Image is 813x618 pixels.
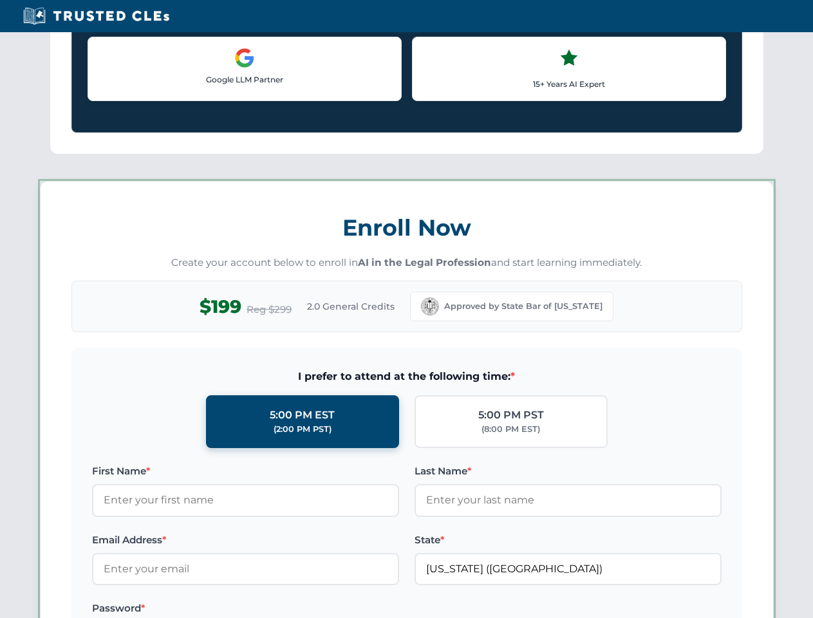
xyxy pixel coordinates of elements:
label: Password [92,601,399,616]
img: California Bar [421,297,439,315]
input: Enter your email [92,553,399,585]
label: Email Address [92,532,399,548]
strong: AI in the Legal Profession [358,256,491,268]
label: Last Name [415,464,722,479]
h3: Enroll Now [71,207,742,248]
p: 15+ Years AI Expert [423,78,715,90]
input: California (CA) [415,553,722,585]
div: (2:00 PM PST) [274,423,332,436]
span: 2.0 General Credits [307,299,395,314]
p: Create your account below to enroll in and start learning immediately. [71,256,742,270]
span: Reg $299 [247,302,292,317]
img: Google [234,48,255,68]
p: Google LLM Partner [98,73,391,86]
div: (8:00 PM EST) [481,423,540,436]
label: First Name [92,464,399,479]
input: Enter your last name [415,484,722,516]
input: Enter your first name [92,484,399,516]
div: 5:00 PM PST [478,407,544,424]
img: Trusted CLEs [19,6,173,26]
span: $199 [200,292,241,321]
div: 5:00 PM EST [270,407,335,424]
span: Approved by State Bar of [US_STATE] [444,300,603,313]
span: I prefer to attend at the following time: [92,368,722,385]
label: State [415,532,722,548]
